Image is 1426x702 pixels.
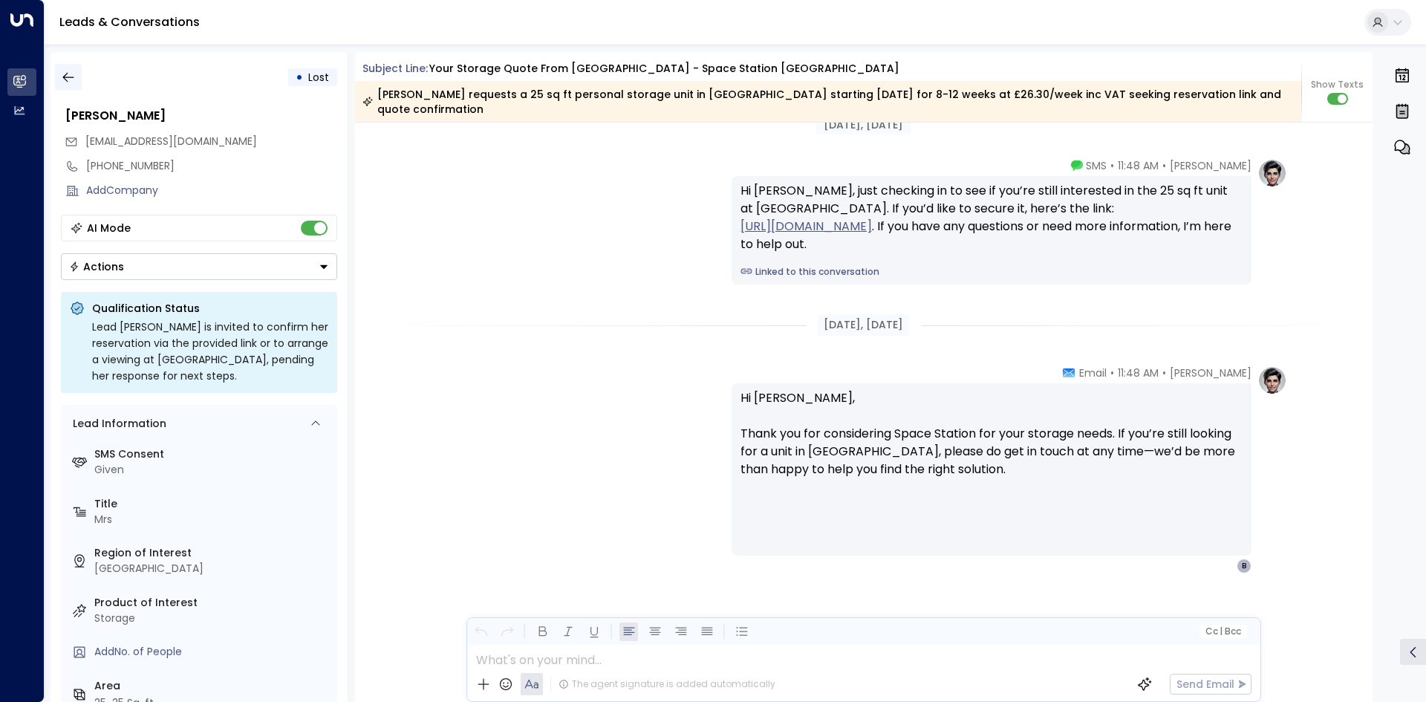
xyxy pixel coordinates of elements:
[85,134,257,149] span: bdstudios@hotmail.com
[1118,158,1159,173] span: 11:48 AM
[94,496,331,512] label: Title
[1110,365,1114,380] span: •
[362,61,428,76] span: Subject Line:
[94,611,331,626] div: Storage
[1257,365,1287,395] img: profile-logo.png
[1162,365,1166,380] span: •
[87,221,131,235] div: AI Mode
[472,623,490,641] button: Undo
[94,545,331,561] label: Region of Interest
[740,265,1243,279] a: Linked to this conversation
[1205,626,1240,637] span: Cc Bcc
[1118,365,1159,380] span: 11:48 AM
[740,182,1243,253] div: Hi [PERSON_NAME], just checking in to see if you’re still interested in the 25 sq ft unit at [GEO...
[1311,78,1364,91] span: Show Texts
[1237,559,1251,573] div: B
[1162,158,1166,173] span: •
[94,446,331,462] label: SMS Consent
[1199,625,1246,639] button: Cc|Bcc
[296,64,303,91] div: •
[68,416,166,432] div: Lead Information
[65,107,337,125] div: [PERSON_NAME]
[94,595,331,611] label: Product of Interest
[740,389,1243,496] p: Hi [PERSON_NAME], Thank you for considering Space Station for your storage needs. If you’re still...
[818,314,909,336] div: [DATE], [DATE]
[86,183,337,198] div: AddCompany
[429,61,899,77] div: Your storage quote from [GEOGRAPHIC_DATA] - Space Station [GEOGRAPHIC_DATA]
[1220,626,1222,637] span: |
[94,678,331,694] label: Area
[1170,158,1251,173] span: [PERSON_NAME]
[92,301,328,316] p: Qualification Status
[69,260,124,273] div: Actions
[85,134,257,149] span: [EMAIL_ADDRESS][DOMAIN_NAME]
[740,218,872,235] a: [URL][DOMAIN_NAME]
[308,70,329,85] span: Lost
[1110,158,1114,173] span: •
[816,115,911,134] div: [DATE], [DATE]
[498,623,516,641] button: Redo
[61,253,337,280] button: Actions
[1257,158,1287,188] img: profile-logo.png
[559,677,775,691] div: The agent signature is added automatically
[1170,365,1251,380] span: [PERSON_NAME]
[94,512,331,527] div: Mrs
[1079,365,1107,380] span: Email
[94,644,331,660] div: AddNo. of People
[1086,158,1107,173] span: SMS
[362,87,1293,117] div: [PERSON_NAME] requests a 25 sq ft personal storage unit in [GEOGRAPHIC_DATA] starting [DATE] for ...
[94,561,331,576] div: [GEOGRAPHIC_DATA]
[59,13,200,30] a: Leads & Conversations
[86,158,337,174] div: [PHONE_NUMBER]
[92,319,328,384] div: Lead [PERSON_NAME] is invited to confirm her reservation via the provided link or to arrange a vi...
[94,462,331,478] div: Given
[61,253,337,280] div: Button group with a nested menu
